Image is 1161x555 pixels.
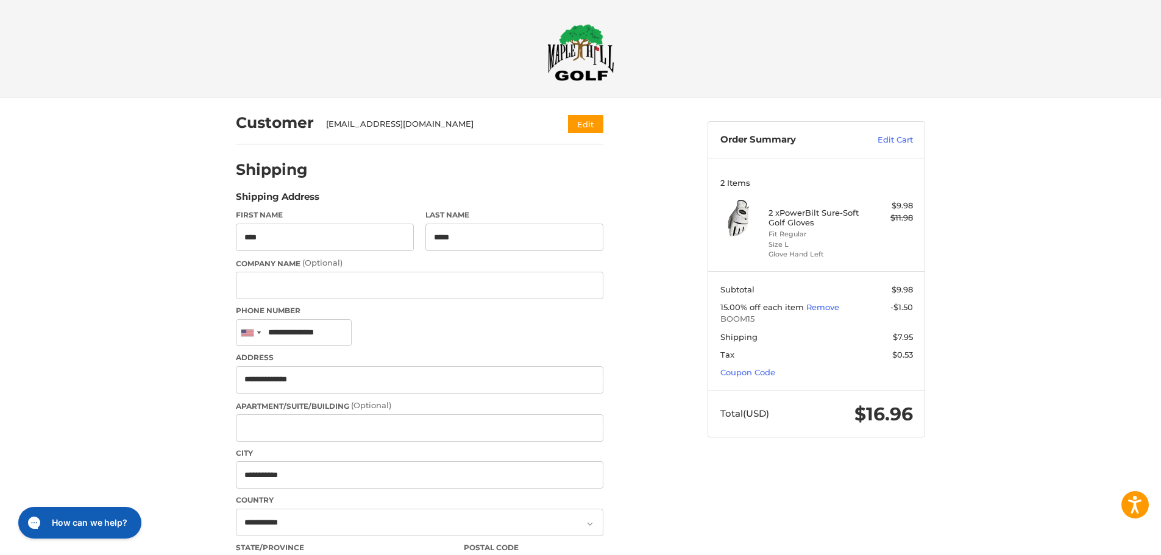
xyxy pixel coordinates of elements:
[720,302,806,312] span: 15.00% off each item
[854,403,913,425] span: $16.96
[236,542,452,553] label: State/Province
[236,160,308,179] h2: Shipping
[12,503,145,543] iframe: Gorgias live chat messenger
[236,495,603,506] label: Country
[326,118,545,130] div: [EMAIL_ADDRESS][DOMAIN_NAME]
[893,332,913,342] span: $7.95
[865,212,913,224] div: $11.98
[425,210,603,221] label: Last Name
[720,285,754,294] span: Subtotal
[720,178,913,188] h3: 2 Items
[236,190,319,210] legend: Shipping Address
[302,258,343,267] small: (Optional)
[769,229,862,239] li: Fit Regular
[890,302,913,312] span: -$1.50
[236,448,603,459] label: City
[769,249,862,260] li: Glove Hand Left
[720,367,775,377] a: Coupon Code
[236,257,603,269] label: Company Name
[236,305,603,316] label: Phone Number
[806,302,839,312] a: Remove
[865,200,913,212] div: $9.98
[547,24,614,81] img: Maple Hill Golf
[236,352,603,363] label: Address
[892,285,913,294] span: $9.98
[236,113,314,132] h2: Customer
[464,542,604,553] label: Postal Code
[568,115,603,133] button: Edit
[236,320,265,346] div: United States: +1
[892,350,913,359] span: $0.53
[769,239,862,250] li: Size L
[720,408,769,419] span: Total (USD)
[351,400,391,410] small: (Optional)
[236,210,414,221] label: First Name
[720,332,758,342] span: Shipping
[236,400,603,412] label: Apartment/Suite/Building
[720,313,913,325] span: BOOM15
[720,350,734,359] span: Tax
[720,134,851,146] h3: Order Summary
[769,208,862,228] h4: 2 x PowerBilt Sure-Soft Golf Gloves
[851,134,913,146] a: Edit Cart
